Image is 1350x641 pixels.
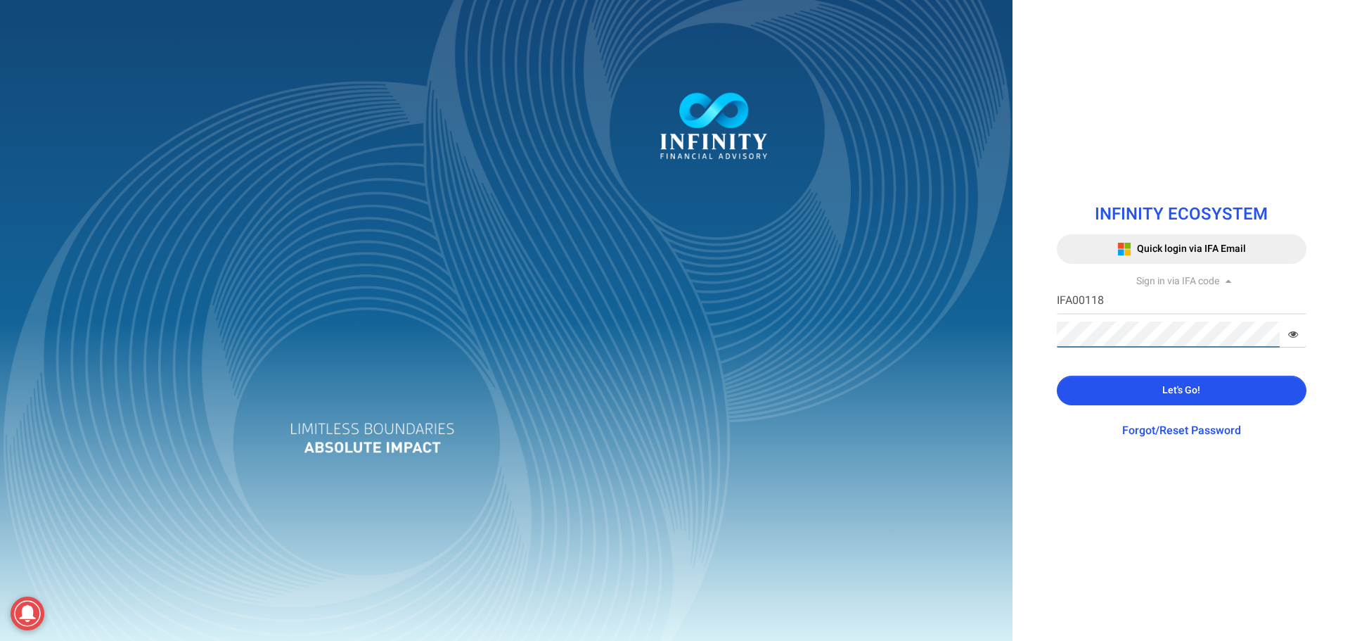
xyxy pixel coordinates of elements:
[1057,274,1306,288] div: Sign in via IFA code
[1162,383,1200,398] span: Let's Go!
[1057,205,1306,224] h1: INFINITY ECOSYSTEM
[1057,376,1306,405] button: Let's Go!
[1137,241,1246,256] span: Quick login via IFA Email
[1136,274,1219,288] span: Sign in via IFA code
[1057,234,1306,264] button: Quick login via IFA Email
[1122,422,1241,439] a: Forgot/Reset Password
[1057,288,1306,315] input: IFA Code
